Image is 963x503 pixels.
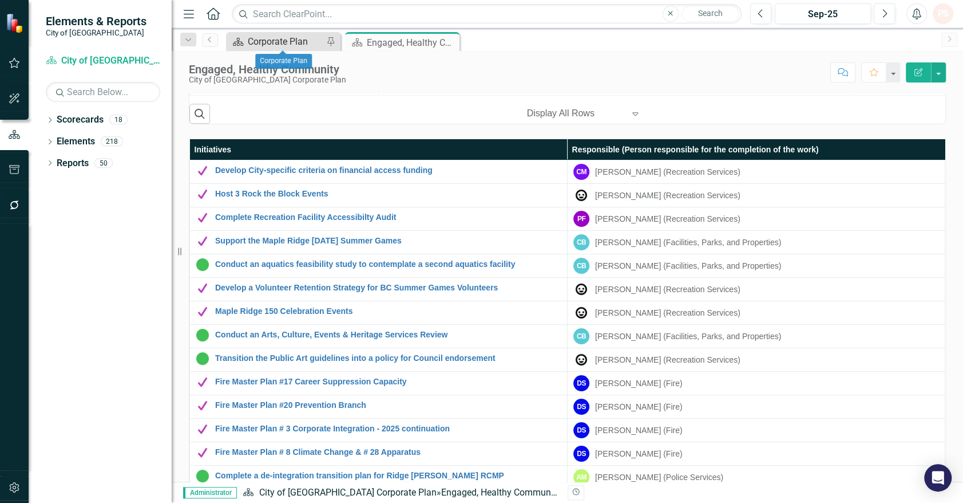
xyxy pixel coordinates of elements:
[567,230,945,254] td: Double-Click to Edit
[196,164,209,178] img: Complete
[573,164,589,180] div: CM
[567,418,945,442] td: Double-Click to Edit
[567,348,945,371] td: Double-Click to Edit
[215,307,561,316] a: Maple Ridge 150 Celebration Events
[57,157,89,170] a: Reports
[595,166,740,178] div: [PERSON_NAME] (Recreation Services)
[573,305,589,321] img: Russ Brummer
[57,135,95,148] a: Elements
[196,187,209,201] img: Complete
[573,422,589,438] div: DS
[573,258,589,274] div: CB
[215,284,561,292] a: Develop a Volunteer Retention Strategy for BC Summer Games Volunteers
[595,471,723,483] div: [PERSON_NAME] (Police Services)
[46,14,146,28] span: Elements & Reports
[190,348,568,371] td: Double-Click to Edit Right Click for Context Menu
[190,324,568,348] td: Double-Click to Edit Right Click for Context Menu
[215,354,561,363] a: Transition the Public Art guidelines into a policy for Council endorsement
[573,187,589,203] img: Russ Brummer
[190,254,568,277] td: Double-Click to Edit Right Click for Context Menu
[573,211,589,227] div: PF
[189,76,346,84] div: City of [GEOGRAPHIC_DATA] Corporate Plan
[567,207,945,230] td: Double-Click to Edit
[229,34,323,49] a: Corporate Plan
[215,448,561,457] a: Fire Master Plan # 8 Climate Change & # 28 Apparatus
[573,352,589,368] img: Russ Brummer
[190,395,568,418] td: Double-Click to Edit Right Click for Context Menu
[215,237,561,245] a: Support the Maple Ridge [DATE] Summer Games
[183,487,237,498] span: Administrator
[567,371,945,395] td: Double-Click to Edit
[196,422,209,436] img: Complete
[595,213,740,225] div: [PERSON_NAME] (Recreation Services)
[196,352,209,366] img: In Progress
[190,465,568,489] td: Double-Click to Edit Right Click for Context Menu
[196,446,209,459] img: Complete
[196,234,209,248] img: Complete
[190,160,568,183] td: Double-Click to Edit Right Click for Context Menu
[215,425,561,433] a: Fire Master Plan # 3 Corporate Integration - 2025 continuation
[215,471,561,480] a: Complete a de-integration transition plan for Ridge [PERSON_NAME] RCMP
[573,399,589,415] div: DS
[698,9,722,18] span: Search
[933,3,953,24] button: PS
[196,281,209,295] img: Complete
[190,230,568,254] td: Double-Click to Edit Right Click for Context Menu
[46,28,146,37] small: City of [GEOGRAPHIC_DATA]
[190,277,568,301] td: Double-Click to Edit Right Click for Context Menu
[243,486,558,500] div: »
[190,371,568,395] td: Double-Click to Edit Right Click for Context Menu
[595,448,682,459] div: [PERSON_NAME] (Fire)
[681,6,739,22] button: Search
[595,284,740,295] div: [PERSON_NAME] (Recreation Services)
[567,395,945,418] td: Double-Click to Edit
[57,113,104,127] a: Scorecards
[595,331,781,342] div: [PERSON_NAME] (Facilities, Parks, and Properties)
[573,234,589,250] div: CB
[779,7,867,21] div: Sep-25
[595,260,781,272] div: [PERSON_NAME] (Facilities, Parks, and Properties)
[46,54,160,68] a: City of [GEOGRAPHIC_DATA] Corporate Plan
[215,213,561,222] a: Complete Recreation Facility Accessibilty Audit
[567,160,945,183] td: Double-Click to Edit
[573,469,589,485] div: AM
[196,305,209,319] img: Complete
[595,425,682,436] div: [PERSON_NAME] (Fire)
[924,464,952,492] div: Open Intercom Messenger
[573,328,589,344] div: CB
[215,260,561,269] a: Conduct an aquatics feasibility study to contemplate a second aquatics facility
[190,183,568,207] td: Double-Click to Edit Right Click for Context Menu
[190,442,568,465] td: Double-Click to Edit Right Click for Context Menu
[567,465,945,489] td: Double-Click to Edit
[196,375,209,389] img: Complete
[567,442,945,465] td: Double-Click to Edit
[101,137,123,147] div: 218
[595,378,682,389] div: [PERSON_NAME] (Fire)
[190,301,568,324] td: Double-Click to Edit Right Click for Context Menu
[46,82,160,102] input: Search Below...
[196,328,209,342] img: In Progress
[567,324,945,348] td: Double-Click to Edit
[196,211,209,225] img: Complete
[196,469,209,483] img: In Progress
[215,378,561,386] a: Fire Master Plan #17 Career Suppression Capacity
[248,34,323,49] div: Corporate Plan
[255,54,312,69] div: Corporate Plan
[259,487,436,498] a: City of [GEOGRAPHIC_DATA] Corporate Plan
[189,63,346,76] div: Engaged, Healthy Community
[215,190,561,198] a: Host 3 Rock the Block Events
[567,301,945,324] td: Double-Click to Edit
[573,375,589,391] div: DS
[573,281,589,297] img: Russ Brummer
[595,354,740,366] div: [PERSON_NAME] (Recreation Services)
[775,3,871,24] button: Sep-25
[595,307,740,319] div: [PERSON_NAME] (Recreation Services)
[215,401,561,410] a: Fire Master Plan #20 Prevention Branch
[190,418,568,442] td: Double-Click to Edit Right Click for Context Menu
[196,399,209,412] img: Complete
[215,331,561,339] a: Conduct an Arts, Culture, Events & Heritage Services Review
[94,158,113,168] div: 50
[441,487,560,498] div: Engaged, Healthy Community
[109,115,128,125] div: 18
